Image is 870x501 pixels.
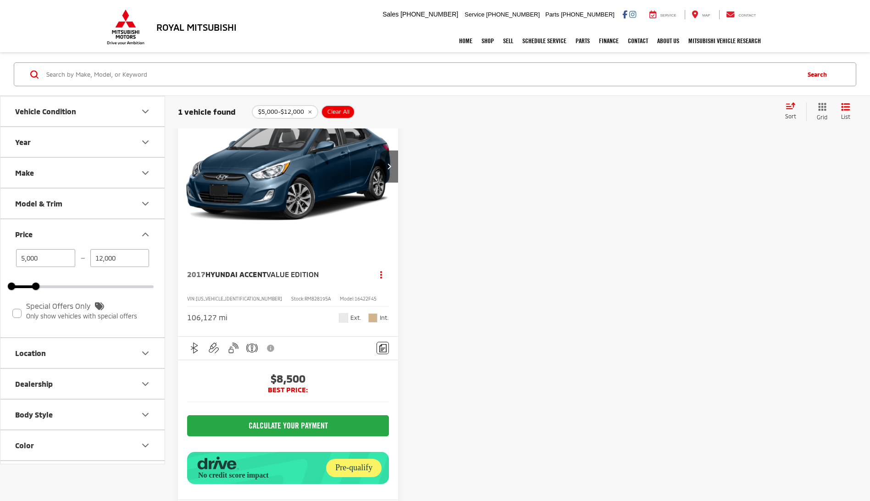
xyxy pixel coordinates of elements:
div: Model & Trim [15,199,62,208]
img: Mitsubishi [105,9,146,45]
span: $8,500 [187,372,389,385]
span: [US_VEHICLE_IDENTIFICATION_NUMBER] [196,296,282,301]
span: Parts [545,11,559,18]
div: Price [140,229,151,240]
img: 2017 Hyundai Accent Value Edition [177,83,399,250]
img: Emergency Brake Assist [246,342,258,354]
: CALCULATE YOUR PAYMENT [187,415,389,436]
button: Vehicle ConditionVehicle Condition [0,96,166,126]
span: — [78,254,88,262]
img: Bluetooth® [189,342,200,354]
span: Beige [368,313,377,323]
a: Service [643,10,683,19]
button: ColorColor [0,430,166,460]
span: Hyundai Accent [205,270,266,278]
a: Parts: Opens in a new tab [571,29,594,52]
div: Price [15,230,33,239]
img: Aux Input [208,342,220,354]
button: Select sort value [781,102,806,121]
a: About Us [653,29,684,52]
a: Facebook: Click to visit our Facebook page [622,11,627,18]
button: Model & TrimModel & Trim [0,189,166,218]
img: Comments [379,344,387,352]
button: Next image [380,150,398,183]
span: Value Edition [266,270,319,278]
span: Stock: [291,296,305,301]
div: 2017 Hyundai Accent Value Edition 0 [177,83,399,249]
input: Search by Make, Model, or Keyword [45,63,798,85]
button: DealershipDealership [0,369,166,399]
span: Sort [785,113,796,119]
span: RM828195A [305,296,331,301]
label: Special Offers Only [12,298,153,328]
span: [PHONE_NUMBER] [400,11,458,18]
img: Keyless Entry [227,342,239,354]
a: Shop [477,29,499,52]
button: Comments [377,342,389,354]
p: Only show vehicles with special offers [26,313,153,319]
a: Instagram: Click to visit our Instagram page [629,11,636,18]
a: 2017Hyundai AccentValue Edition [187,269,364,279]
button: List View [834,102,857,121]
span: [PHONE_NUMBER] [486,11,540,18]
div: Location [140,348,151,359]
div: Year [140,137,151,148]
a: Contact [623,29,653,52]
div: Model & Trim [140,198,151,209]
a: Mitsubishi Vehicle Research [684,29,765,52]
span: Clear All [327,108,349,116]
span: [PHONE_NUMBER] [561,11,615,18]
button: remove 5000-12000 [252,105,318,119]
a: Contact [719,10,763,19]
span: VIN: [187,296,196,301]
button: Search [798,63,840,86]
a: Schedule Service: Opens in a new tab [518,29,571,52]
button: LocationLocation [0,338,166,368]
div: Year [15,138,31,146]
div: Body Style [140,409,151,420]
div: Body Style [15,410,53,419]
button: Body StyleBody Style [0,400,166,429]
button: MakeMake [0,158,166,188]
div: Dealership [15,379,53,388]
span: Chalk White [339,313,348,323]
span: 1 vehicle found [178,107,236,116]
span: Service [465,11,484,18]
h3: Royal Mitsubishi [156,22,237,32]
span: Map [702,13,710,17]
div: Make [140,167,151,178]
input: minimum Buy price [16,249,75,267]
span: dropdown dots [380,271,382,278]
button: Grid View [806,102,834,121]
span: 2017 [187,270,205,278]
span: List [841,113,850,121]
span: Service [660,13,676,17]
span: Ext. [350,313,361,322]
span: BEST PRICE: [187,385,389,395]
a: Finance [594,29,623,52]
button: Fuel Type [0,461,166,491]
div: 106,127 mi [187,312,227,323]
div: Color [15,441,34,450]
span: Int. [380,313,389,322]
span: Model: [340,296,355,301]
button: Actions [373,267,389,283]
div: Make [15,168,34,177]
button: PricePrice [0,219,166,249]
div: Location [15,349,46,357]
button: YearYear [0,127,166,157]
span: Sales [382,11,399,18]
a: 2017 Hyundai Accent Value Edition2017 Hyundai Accent Value Edition2017 Hyundai Accent Value Editi... [177,83,399,249]
button: Clear All [321,105,355,119]
a: Sell [499,29,518,52]
input: maximum Buy price [90,249,150,267]
a: Map [685,10,717,19]
span: $5,000-$12,000 [258,108,304,116]
div: Vehicle Condition [140,106,151,117]
button: View Disclaimer [263,339,279,358]
span: Grid [817,113,827,121]
span: 16422F45 [355,296,377,301]
span: Contact [738,13,756,17]
a: Home [454,29,477,52]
